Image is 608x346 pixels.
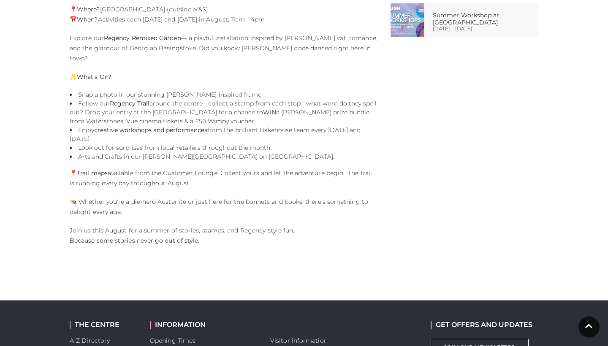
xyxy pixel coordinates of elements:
[70,90,378,99] li: Snap a photo in our stunning [PERSON_NAME]-inspired frame
[150,337,195,344] a: Opening Times
[70,197,378,217] p: 👒 Whether you're a die-hard Austenite or just here for the bonnets and books, there’s something t...
[70,225,378,246] p: Join us this August for a summer of stories, stamps, and Regency-style fun.
[433,26,536,31] p: [DATE] - [DATE]
[431,321,532,329] h2: GET OFFERS AND UPDATES
[70,321,137,329] h2: THE CENTRE
[104,34,181,42] strong: Regency Remixed Garden
[150,321,258,329] h2: INFORMATION
[77,5,100,13] strong: Where?
[70,4,378,24] p: 📍 [GEOGRAPHIC_DATA] (outside M&S) 📅 Activities each [DATE] and [DATE] in August, 11am - 4pm
[110,100,149,107] strong: Regency Trail
[70,33,378,63] p: Explore our — a playful installation inspired by [PERSON_NAME] wit, romance, and the glamour of G...
[70,168,378,188] p: 📍 available from the Customer Lounge. Collect yours and let the adventure begin. The trail is run...
[70,126,378,143] li: Enjoy from the brilliant Bakehouse team every [DATE] and [DATE]
[77,73,111,81] strong: What’s On?
[94,126,207,134] strong: creative workshops and performances
[77,169,108,177] strong: Trail maps
[384,3,545,37] a: Summer Workshop at [GEOGRAPHIC_DATA] [DATE] - [DATE]
[70,337,110,344] a: A-Z Directory
[70,237,199,244] strong: Because some stories never go out of style.
[77,16,98,23] strong: When?
[270,337,328,344] a: Visitor information
[70,143,378,152] li: Look out for surprises from local retailers throughout the month!
[263,108,276,116] strong: WIN
[70,152,378,161] li: Arts and Crafts in our [PERSON_NAME][GEOGRAPHIC_DATA] on [GEOGRAPHIC_DATA].
[70,99,378,126] li: Follow our around the centre - collect a stamp from each stop - what word do they spell out? Drop...
[70,72,378,82] p: ✨
[433,12,536,26] p: Summer Workshop at [GEOGRAPHIC_DATA]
